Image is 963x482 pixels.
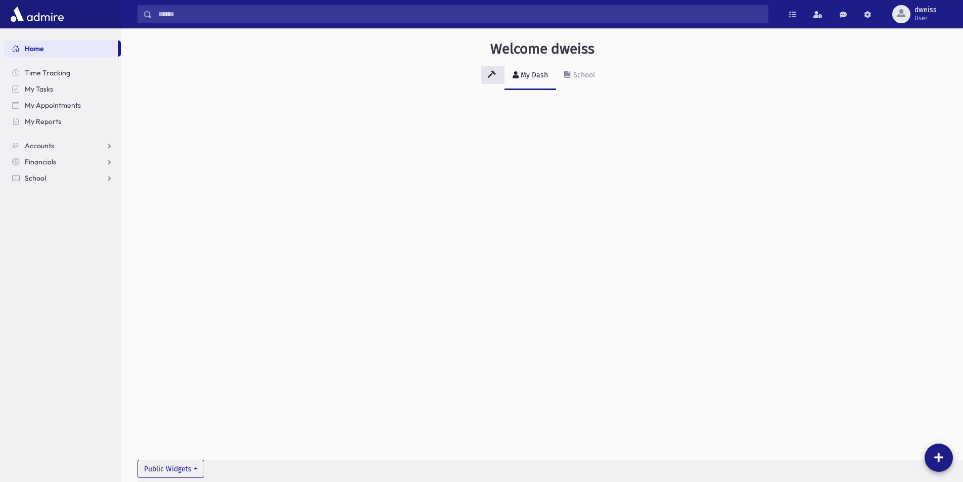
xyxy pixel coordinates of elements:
[505,62,556,90] a: My Dash
[4,170,121,186] a: School
[152,5,768,23] input: Search
[25,157,56,166] span: Financials
[25,117,61,126] span: My Reports
[914,6,937,14] span: dweiss
[4,65,121,81] a: Time Tracking
[914,14,937,22] span: User
[4,40,118,57] a: Home
[25,141,54,150] span: Accounts
[25,68,70,77] span: Time Tracking
[137,460,204,478] button: Public Widgets
[25,173,46,183] span: School
[25,44,44,53] span: Home
[4,97,121,113] a: My Appointments
[490,40,594,58] h3: Welcome dweiss
[4,81,121,97] a: My Tasks
[25,101,81,110] span: My Appointments
[8,4,66,24] img: AdmirePro
[556,62,603,90] a: School
[4,138,121,154] a: Accounts
[519,71,548,79] div: My Dash
[25,84,53,94] span: My Tasks
[571,71,595,79] div: School
[4,113,121,129] a: My Reports
[4,154,121,170] a: Financials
